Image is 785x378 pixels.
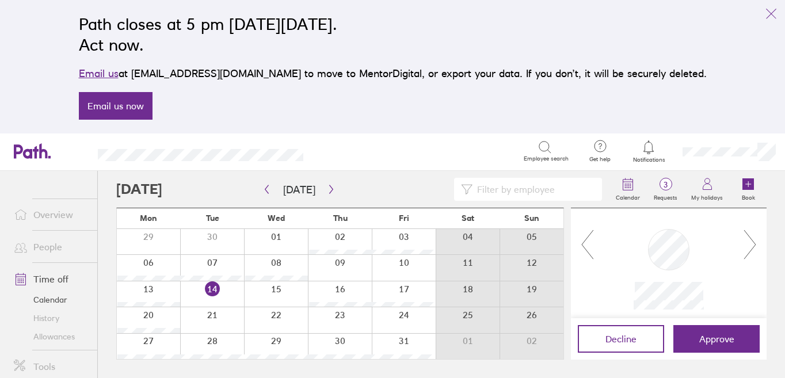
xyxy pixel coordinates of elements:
span: Employee search [524,155,569,162]
a: 3Requests [647,171,684,208]
span: Get help [581,156,619,163]
label: Book [735,191,762,201]
span: Wed [268,213,285,223]
button: Decline [578,325,664,353]
span: Thu [333,213,348,223]
span: Sun [524,213,539,223]
span: Sat [462,213,474,223]
a: Email us now [79,92,153,120]
span: Tue [206,213,219,223]
label: My holidays [684,191,730,201]
span: 3 [647,180,684,189]
span: Fri [399,213,409,223]
span: Mon [140,213,157,223]
a: People [5,235,97,258]
input: Filter by employee [472,178,595,200]
a: Calendar [609,171,647,208]
label: Calendar [609,191,647,201]
a: Tools [5,355,97,378]
span: Approve [699,334,734,344]
a: Book [730,171,767,208]
div: Search [334,146,364,156]
a: Allowances [5,327,97,346]
a: Calendar [5,291,97,309]
span: Notifications [630,156,668,163]
a: Overview [5,203,97,226]
h2: Path closes at 5 pm [DATE][DATE]. Act now. [79,14,707,55]
button: Approve [673,325,760,353]
button: [DATE] [274,180,325,199]
a: Time off [5,268,97,291]
span: Decline [605,334,637,344]
a: History [5,309,97,327]
p: at [EMAIL_ADDRESS][DOMAIN_NAME] to move to MentorDigital, or export your data. If you don’t, it w... [79,66,707,82]
a: My holidays [684,171,730,208]
a: Notifications [630,139,668,163]
a: Email us [79,67,119,79]
label: Requests [647,191,684,201]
